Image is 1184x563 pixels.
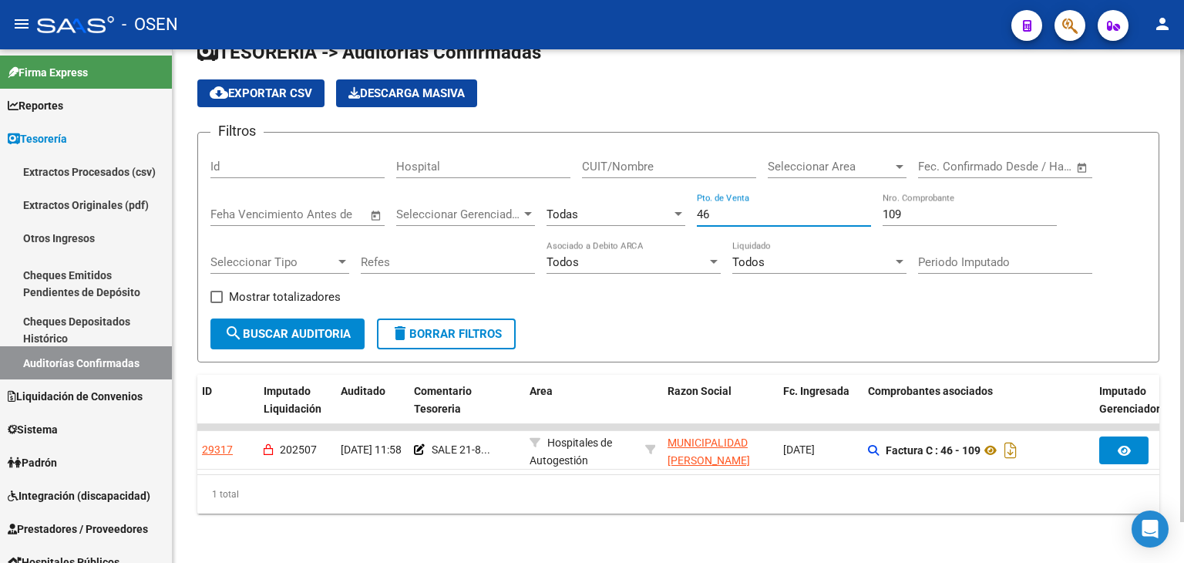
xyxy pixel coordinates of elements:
[868,385,993,397] span: Comprobantes asociados
[668,385,732,397] span: Razon Social
[8,454,57,471] span: Padrón
[1093,375,1178,426] datatable-header-cell: Imputado Gerenciador
[197,475,1159,514] div: 1 total
[886,444,980,457] strong: Factura C : 46 - 109
[8,487,150,504] span: Integración (discapacidad)
[202,441,233,459] div: 29317
[368,207,385,224] button: Open calendar
[8,421,58,438] span: Sistema
[547,255,579,269] span: Todos
[224,327,351,341] span: Buscar Auditoria
[391,327,502,341] span: Borrar Filtros
[1074,159,1091,177] button: Open calendar
[8,97,63,114] span: Reportes
[1132,511,1169,548] div: Open Intercom Messenger
[523,375,639,426] datatable-header-cell: Area
[414,385,472,415] span: Comentario Tesoreria
[210,255,335,269] span: Seleccionar Tipo
[661,375,777,426] datatable-header-cell: Razon Social
[377,319,516,349] button: Borrar Filtros
[341,443,402,456] span: [DATE] 11:58
[341,385,385,397] span: Auditado
[982,160,1057,174] input: End date
[197,42,541,63] span: TESORERIA -> Auditorías Confirmadas
[768,160,893,174] span: Seleccionar Area
[8,521,148,538] span: Prestadores / Proveedores
[1099,385,1160,415] span: Imputado Gerenciador
[8,64,88,81] span: Firma Express
[348,86,465,100] span: Descarga Masiva
[391,324,409,342] mat-icon: delete
[918,160,968,174] input: Start date
[202,385,212,397] span: ID
[229,288,341,306] span: Mostrar totalizadores
[530,385,553,397] span: Area
[264,385,321,415] span: Imputado Liquidación
[396,207,521,221] span: Seleccionar Gerenciador
[777,375,862,426] datatable-header-cell: Fc. Ingresada
[668,434,771,467] div: - 30999003156
[408,375,523,426] datatable-header-cell: Comentario Tesoreria
[732,255,765,269] span: Todos
[196,375,257,426] datatable-header-cell: ID
[210,319,365,349] button: Buscar Auditoria
[547,207,578,221] span: Todas
[783,385,849,397] span: Fc. Ingresada
[668,437,772,484] span: MUNICIPALIDAD [PERSON_NAME][GEOGRAPHIC_DATA]
[8,388,143,405] span: Liquidación de Convenios
[280,443,317,456] span: 202507
[210,120,264,142] h3: Filtros
[530,437,612,467] span: Hospitales de Autogestión
[1153,15,1172,33] mat-icon: person
[8,130,67,147] span: Tesorería
[783,443,815,456] span: [DATE]
[12,15,31,33] mat-icon: menu
[1001,438,1021,463] i: Descargar documento
[210,83,228,102] mat-icon: cloud_download
[122,8,178,42] span: - OSEN
[197,79,325,107] button: Exportar CSV
[224,324,243,342] mat-icon: search
[336,79,477,107] button: Descarga Masiva
[335,375,408,426] datatable-header-cell: Auditado
[257,375,335,426] datatable-header-cell: Imputado Liquidación
[336,79,477,107] app-download-masive: Descarga masiva de comprobantes (adjuntos)
[432,443,490,456] span: SALE 21-8...
[210,86,312,100] span: Exportar CSV
[862,375,1093,426] datatable-header-cell: Comprobantes asociados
